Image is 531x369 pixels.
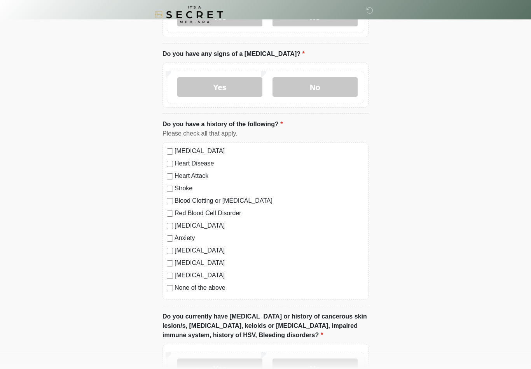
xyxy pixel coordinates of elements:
[167,161,173,167] input: Heart Disease
[175,221,364,230] label: [MEDICAL_DATA]
[175,159,364,168] label: Heart Disease
[162,129,369,138] div: Please check all that apply.
[175,233,364,243] label: Anxiety
[175,246,364,255] label: [MEDICAL_DATA]
[162,312,369,340] label: Do you currently have [MEDICAL_DATA] or history of cancerous skin lesion/s, [MEDICAL_DATA], keloi...
[175,283,364,292] label: None of the above
[167,273,173,279] input: [MEDICAL_DATA]
[167,285,173,291] input: None of the above
[167,211,173,217] input: Red Blood Cell Disorder
[175,146,364,156] label: [MEDICAL_DATA]
[177,77,262,97] label: Yes
[175,209,364,218] label: Red Blood Cell Disorder
[162,49,305,59] label: Do you have any signs of a [MEDICAL_DATA]?
[175,258,364,268] label: [MEDICAL_DATA]
[167,148,173,155] input: [MEDICAL_DATA]
[175,271,364,280] label: [MEDICAL_DATA]
[167,223,173,229] input: [MEDICAL_DATA]
[167,248,173,254] input: [MEDICAL_DATA]
[162,120,283,129] label: Do you have a history of the following?
[175,171,364,181] label: Heart Attack
[155,6,223,23] img: It's A Secret Med Spa Logo
[272,77,358,97] label: No
[175,184,364,193] label: Stroke
[167,186,173,192] input: Stroke
[167,260,173,266] input: [MEDICAL_DATA]
[167,173,173,179] input: Heart Attack
[175,196,364,205] label: Blood Clotting or [MEDICAL_DATA]
[167,198,173,204] input: Blood Clotting or [MEDICAL_DATA]
[167,235,173,242] input: Anxiety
